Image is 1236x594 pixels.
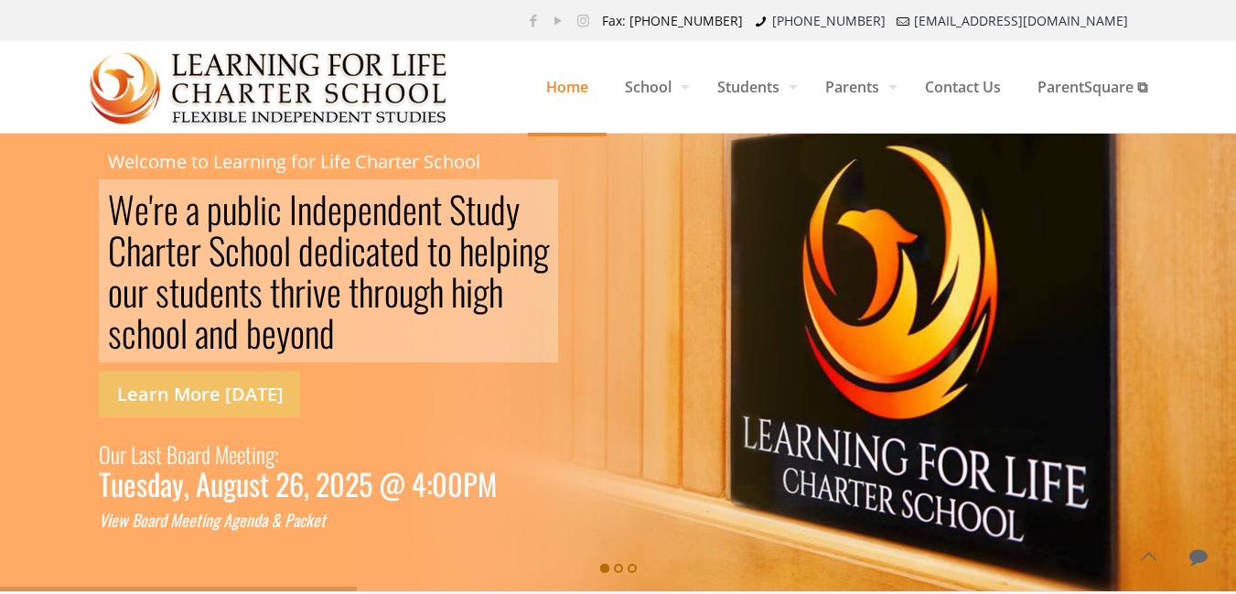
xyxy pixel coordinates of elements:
[108,152,480,172] rs-layer: Welcome to Learning for Life Charter School
[474,230,489,271] div: e
[478,472,497,495] div: M
[358,189,372,230] div: e
[293,509,299,532] div: a
[225,230,240,271] div: c
[528,59,607,114] span: Home
[260,472,269,495] div: t
[533,230,549,271] div: g
[261,509,267,532] div: a
[329,472,345,495] div: 0
[289,189,297,230] div: I
[256,436,265,472] div: n
[312,189,328,230] div: d
[772,12,886,29] a: [PHONE_NUMBER]
[124,472,136,495] div: e
[290,312,305,353] div: o
[429,271,444,312] div: h
[699,59,807,114] span: Students
[490,189,506,230] div: d
[237,436,245,472] div: e
[159,509,167,532] div: d
[147,472,160,495] div: d
[427,230,437,271] div: t
[90,41,449,133] a: Learning for Life Charter School
[195,312,209,353] div: a
[412,472,426,495] div: 4
[205,509,212,532] div: n
[432,189,442,230] div: t
[223,472,236,495] div: g
[140,509,147,532] div: o
[359,472,372,495] div: 5
[111,472,124,495] div: u
[379,472,405,495] div: @
[328,230,344,271] div: d
[156,271,169,312] div: s
[153,189,164,230] div: r
[155,230,166,271] div: r
[299,509,306,532] div: c
[295,271,306,312] div: r
[137,271,148,312] div: r
[807,59,907,114] span: Parents
[313,271,327,312] div: v
[404,230,420,271] div: d
[212,509,220,532] div: g
[237,189,253,230] div: b
[253,189,260,230] div: l
[399,271,414,312] div: u
[252,436,256,472] div: i
[164,189,178,230] div: e
[327,271,341,312] div: e
[108,271,123,312] div: o
[511,230,519,271] div: i
[270,271,280,312] div: t
[136,472,147,495] div: s
[134,189,149,230] div: e
[314,230,328,271] div: e
[139,436,147,472] div: a
[414,271,429,312] div: g
[265,436,274,472] div: g
[280,271,295,312] div: h
[141,230,155,271] div: a
[313,509,320,532] div: e
[373,271,384,312] div: r
[305,312,319,353] div: n
[807,41,907,133] a: Parents
[186,189,199,230] div: a
[108,230,126,271] div: C
[297,189,312,230] div: n
[222,189,237,230] div: u
[351,230,366,271] div: c
[271,509,281,532] div: &
[123,271,137,312] div: u
[181,509,188,532] div: e
[319,312,335,353] div: d
[284,230,291,271] div: l
[328,189,342,230] div: e
[196,509,201,532] div: t
[387,189,403,230] div: d
[188,509,196,532] div: e
[131,436,139,472] div: L
[223,509,231,532] div: A
[190,230,201,271] div: r
[306,271,313,312] div: i
[276,312,290,353] div: y
[209,312,223,353] div: n
[316,472,329,495] div: 2
[194,271,210,312] div: d
[304,472,309,495] div: ,
[108,189,134,230] div: W
[403,189,417,230] div: e
[177,436,187,472] div: o
[267,189,282,230] div: c
[289,472,304,495] div: 6
[99,509,326,532] a: View Board Meeting Agenda & Packet
[426,472,432,495] div: :
[99,372,300,417] a: Learn More [DATE]
[239,271,249,312] div: t
[524,11,543,29] a: Facebook icon
[90,42,449,134] img: Home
